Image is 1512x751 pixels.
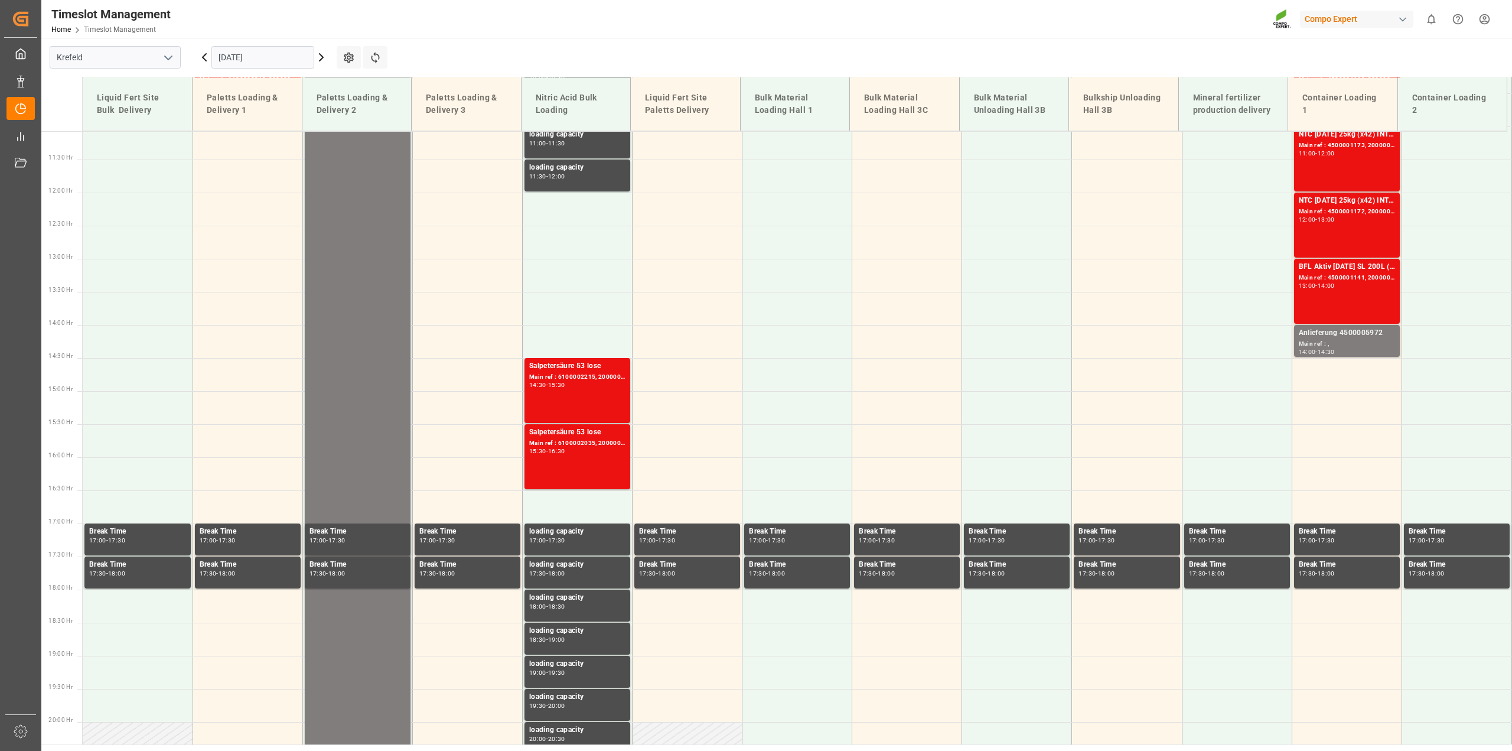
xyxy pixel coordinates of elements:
[529,372,625,382] div: Main ref : 6100002215, 2000001740
[859,526,955,538] div: Break Time
[419,526,516,538] div: Break Time
[48,717,73,723] span: 20:00 Hr
[529,538,546,543] div: 17:00
[309,526,406,538] div: Break Time
[1428,571,1445,576] div: 18:00
[1078,559,1175,571] div: Break Time
[1096,571,1097,576] div: -
[1418,6,1445,32] button: show 0 new notifications
[969,526,1065,538] div: Break Time
[1189,538,1206,543] div: 17:00
[529,382,546,388] div: 14:30
[1315,538,1317,543] div: -
[768,571,785,576] div: 18:00
[639,526,735,538] div: Break Time
[548,141,565,146] div: 11:30
[1299,207,1395,217] div: Main ref : 4500001172, 2000001248
[1318,283,1335,288] div: 14:00
[48,220,73,227] span: 12:30 Hr
[749,559,845,571] div: Break Time
[529,637,546,642] div: 18:30
[92,87,183,121] div: Liquid Fert Site Bulk Delivery
[1299,283,1316,288] div: 13:00
[529,360,625,372] div: Salpetersäure 53 lose
[658,571,675,576] div: 18:00
[200,538,217,543] div: 17:00
[1299,339,1395,349] div: Main ref : ,
[1300,11,1413,28] div: Compo Expert
[1098,538,1115,543] div: 17:30
[89,559,186,571] div: Break Time
[1299,349,1316,355] div: 14:00
[969,571,986,576] div: 17:30
[48,684,73,690] span: 19:30 Hr
[200,559,296,571] div: Break Time
[48,485,73,492] span: 16:30 Hr
[529,162,625,174] div: loading capacity
[1098,571,1115,576] div: 18:00
[546,736,548,742] div: -
[749,526,845,538] div: Break Time
[859,571,876,576] div: 17:30
[89,538,106,543] div: 17:00
[529,526,625,538] div: loading capacity
[1300,8,1418,30] button: Compo Expert
[768,538,785,543] div: 17:30
[529,658,625,670] div: loading capacity
[1409,538,1426,543] div: 17:00
[1208,571,1225,576] div: 18:00
[48,518,73,525] span: 17:00 Hr
[328,571,346,576] div: 18:00
[1409,526,1505,538] div: Break Time
[548,448,565,454] div: 16:30
[969,538,986,543] div: 17:00
[546,382,548,388] div: -
[548,637,565,642] div: 19:00
[106,538,108,543] div: -
[200,526,296,538] div: Break Time
[438,538,455,543] div: 17:30
[89,526,186,538] div: Break Time
[548,604,565,609] div: 18:30
[436,571,438,576] div: -
[639,538,656,543] div: 17:00
[1299,559,1395,571] div: Break Time
[312,87,402,121] div: Paletts Loading & Delivery 2
[1078,571,1096,576] div: 17:30
[546,141,548,146] div: -
[1409,559,1505,571] div: Break Time
[48,320,73,326] span: 14:00 Hr
[1096,538,1097,543] div: -
[1299,151,1316,156] div: 11:00
[876,571,878,576] div: -
[1318,349,1335,355] div: 14:30
[1299,526,1395,538] div: Break Time
[546,571,548,576] div: -
[219,538,236,543] div: 17:30
[529,174,546,179] div: 11:30
[529,604,546,609] div: 18:00
[878,538,895,543] div: 17:30
[419,571,436,576] div: 17:30
[1318,217,1335,222] div: 13:00
[1299,273,1395,283] div: Main ref : 4500001141, 2000001159
[1315,349,1317,355] div: -
[309,559,406,571] div: Break Time
[48,651,73,657] span: 19:00 Hr
[1407,87,1498,121] div: Container Loading 2
[1315,151,1317,156] div: -
[876,538,878,543] div: -
[640,87,731,121] div: Liquid Fert Site Paletts Delivery
[326,538,328,543] div: -
[1428,538,1445,543] div: 17:30
[1205,571,1207,576] div: -
[546,703,548,708] div: -
[1298,87,1388,121] div: Container Loading 1
[1426,571,1428,576] div: -
[548,538,565,543] div: 17:30
[988,571,1005,576] div: 18:00
[48,353,73,359] span: 14:30 Hr
[529,625,625,637] div: loading capacity
[1189,559,1285,571] div: Break Time
[548,703,565,708] div: 20:00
